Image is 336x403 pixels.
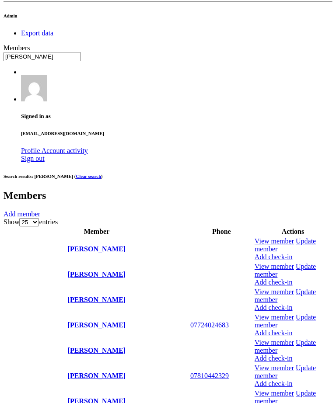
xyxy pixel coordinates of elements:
[3,13,332,18] h6: Admin
[76,174,101,179] a: Clear search
[3,174,332,179] h6: Search results: [PERSON_NAME] ( )
[21,147,42,154] a: Profile
[255,237,294,245] a: View member
[68,296,126,303] a: [PERSON_NAME]
[68,271,126,278] a: [PERSON_NAME]
[42,147,88,154] a: Account activity
[255,263,294,270] a: View member
[190,227,253,236] th: Phone
[254,227,332,236] th: Actions
[255,304,293,311] a: Add check-in
[255,288,316,303] a: Update member
[4,227,189,236] th: Member
[3,52,81,61] input: Search members
[21,131,332,136] h6: [EMAIL_ADDRESS][DOMAIN_NAME]
[255,339,316,354] a: Update member
[21,29,53,37] a: Export data
[255,263,316,278] a: Update member
[68,372,126,379] a: [PERSON_NAME]
[255,313,316,329] a: Update member
[68,321,126,329] a: [PERSON_NAME]
[255,313,294,321] a: View member
[3,218,58,226] label: Show entries
[190,372,229,379] a: 07810442329
[255,237,316,253] a: Update member
[255,364,316,379] a: Update member
[255,253,293,261] a: Add check-in
[255,389,294,397] a: View member
[3,210,40,218] a: Add member
[255,380,293,387] a: Add check-in
[255,329,293,337] a: Add check-in
[255,364,294,372] a: View member
[255,339,294,346] a: View member
[19,218,39,226] select: Showentries
[21,113,332,120] h5: Signed in as
[68,347,126,354] a: [PERSON_NAME]
[3,190,332,201] h2: Members
[68,245,126,253] a: [PERSON_NAME]
[190,321,229,329] a: 07724024683
[255,288,294,295] a: View member
[255,278,293,286] a: Add check-in
[21,155,45,162] a: Sign out
[3,44,332,52] div: Members
[21,147,40,154] span: Profile
[255,354,293,362] a: Add check-in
